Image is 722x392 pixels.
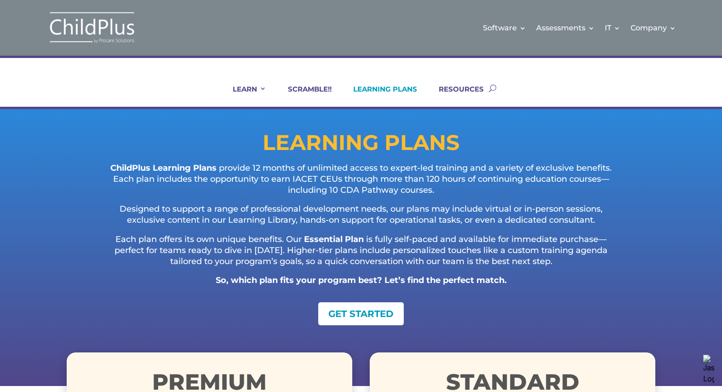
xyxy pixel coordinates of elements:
a: RESOURCES [427,85,484,107]
strong: Essential Plan [304,234,364,244]
a: GET STARTED [318,302,404,325]
p: Designed to support a range of professional development needs, our plans may include virtual or i... [103,204,619,234]
a: SCRAMBLE!! [276,85,332,107]
a: LEARN [221,85,266,107]
h1: LEARNING PLANS [67,132,655,158]
p: provide 12 months of unlimited access to expert-led training and a variety of exclusive benefits.... [103,163,619,204]
p: Each plan offers its own unique benefits. Our is fully self-paced and available for immediate pur... [103,234,619,275]
a: IT [605,9,620,46]
strong: So, which plan fits your program best? Let’s find the perfect match. [216,275,507,285]
a: Company [630,9,676,46]
a: Software [483,9,526,46]
a: LEARNING PLANS [342,85,417,107]
strong: ChildPlus Learning Plans [110,163,217,173]
a: Assessments [536,9,595,46]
